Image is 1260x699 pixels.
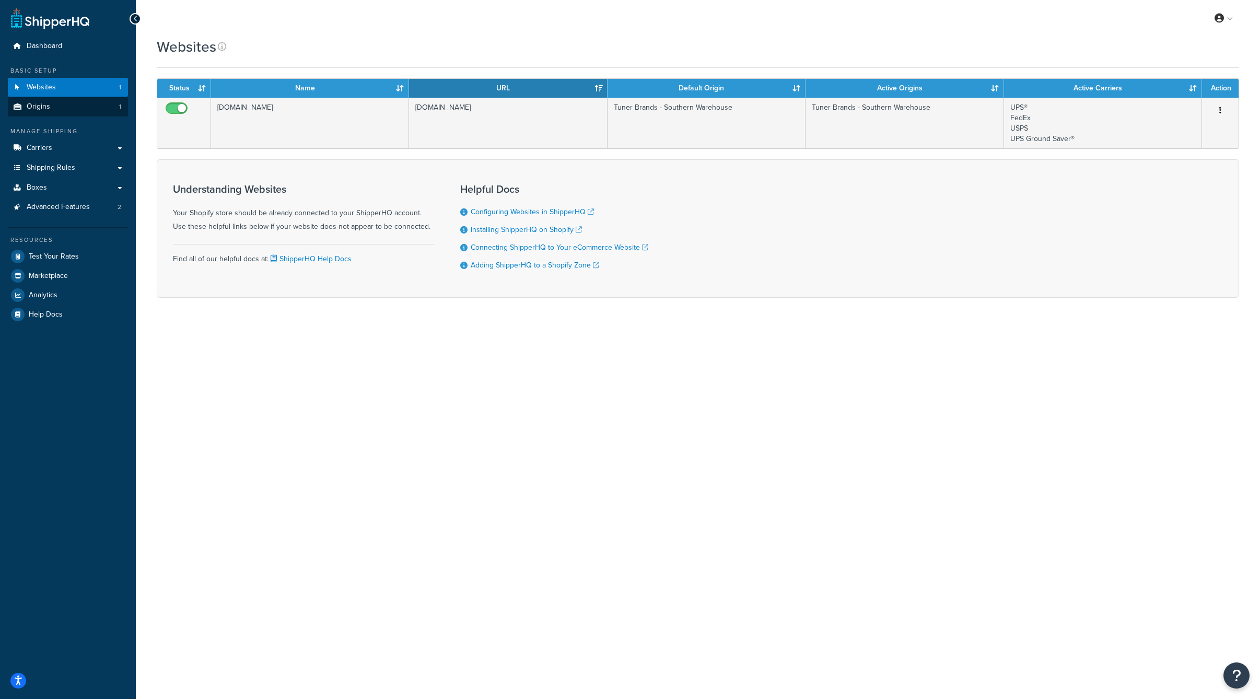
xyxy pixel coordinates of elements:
th: Active Carriers: activate to sort column ascending [1004,79,1202,98]
a: Adding ShipperHQ to a Shopify Zone [471,260,599,271]
a: Test Your Rates [8,247,128,266]
span: Dashboard [27,42,62,51]
span: Shipping Rules [27,164,75,172]
th: Default Origin: activate to sort column ascending [608,79,806,98]
span: Advanced Features [27,203,90,212]
a: Dashboard [8,37,128,56]
a: Help Docs [8,305,128,324]
div: Basic Setup [8,66,128,75]
li: Advanced Features [8,197,128,217]
button: Open Resource Center [1223,662,1250,689]
div: Manage Shipping [8,127,128,136]
h3: Understanding Websites [173,183,434,195]
span: 1 [119,102,121,111]
a: ShipperHQ Help Docs [269,253,352,264]
td: Tuner Brands - Southern Warehouse [806,98,1004,148]
a: Configuring Websites in ShipperHQ [471,206,594,217]
span: 2 [118,203,121,212]
a: ShipperHQ Home [11,8,89,29]
div: Find all of our helpful docs at: [173,244,434,266]
span: Help Docs [29,310,63,319]
div: Resources [8,236,128,244]
a: Advanced Features 2 [8,197,128,217]
th: Status: activate to sort column ascending [157,79,211,98]
a: Boxes [8,178,128,197]
th: Active Origins: activate to sort column ascending [806,79,1004,98]
span: Carriers [27,144,52,153]
span: Boxes [27,183,47,192]
h1: Websites [157,37,216,57]
h3: Helpful Docs [460,183,648,195]
span: Marketplace [29,272,68,281]
li: Websites [8,78,128,97]
a: Connecting ShipperHQ to Your eCommerce Website [471,242,648,253]
td: Tuner Brands - Southern Warehouse [608,98,806,148]
span: 1 [119,83,121,92]
td: UPS® FedEx USPS UPS Ground Saver® [1004,98,1202,148]
span: Test Your Rates [29,252,79,261]
a: Shipping Rules [8,158,128,178]
a: Origins 1 [8,97,128,116]
a: Marketplace [8,266,128,285]
a: Websites 1 [8,78,128,97]
span: Websites [27,83,56,92]
th: Action [1202,79,1239,98]
a: Analytics [8,286,128,305]
span: Origins [27,102,50,111]
td: [DOMAIN_NAME] [211,98,409,148]
a: Carriers [8,138,128,158]
th: URL: activate to sort column ascending [409,79,607,98]
div: Your Shopify store should be already connected to your ShipperHQ account. Use these helpful links... [173,183,434,234]
th: Name: activate to sort column ascending [211,79,409,98]
li: Origins [8,97,128,116]
a: Installing ShipperHQ on Shopify [471,224,582,235]
span: Analytics [29,291,57,300]
td: [DOMAIN_NAME] [409,98,607,148]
